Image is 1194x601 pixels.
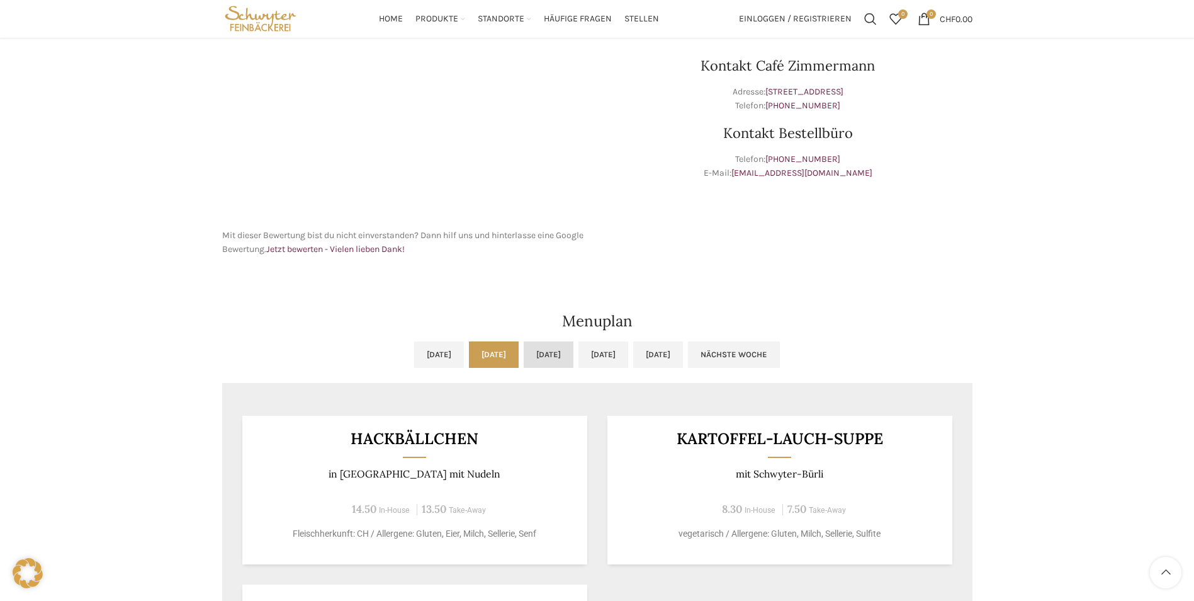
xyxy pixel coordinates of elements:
[257,527,572,541] p: Fleischherkunft: CH / Allergene: Gluten, Eier, Milch, Sellerie, Senf
[222,27,591,216] iframe: schwyter rorschacherstrasse
[257,468,572,480] p: in [GEOGRAPHIC_DATA] mit Nudeln
[1150,557,1181,588] a: Scroll to top button
[222,229,591,257] p: Mit dieser Bewertung bist du nicht einverstanden? Dann hilf uns und hinterlasse eine Google Bewer...
[478,6,531,31] a: Standorte
[739,14,852,23] span: Einloggen / Registrieren
[414,341,464,368] a: [DATE]
[266,244,405,255] a: Jetzt bewerten - Vielen lieben Dank!
[604,126,972,140] h3: Kontakt Bestellbüro
[745,506,775,515] span: In-House
[578,341,628,368] a: [DATE]
[809,506,846,515] span: Take-Away
[449,506,486,515] span: Take-Away
[765,86,843,97] a: [STREET_ADDRESS]
[422,502,446,516] span: 13.50
[765,100,840,111] a: [PHONE_NUMBER]
[222,13,300,23] a: Site logo
[622,527,937,541] p: vegetarisch / Allergene: Gluten, Milch, Sellerie, Sulfite
[624,6,659,31] a: Stellen
[898,9,908,19] span: 0
[379,6,403,31] a: Home
[688,341,780,368] a: Nächste Woche
[544,13,612,25] span: Häufige Fragen
[604,152,972,181] p: Telefon: E-Mail:
[926,9,936,19] span: 0
[469,341,519,368] a: [DATE]
[787,502,806,516] span: 7.50
[524,341,573,368] a: [DATE]
[604,85,972,113] p: Adresse: Telefon:
[544,6,612,31] a: Häufige Fragen
[765,154,840,164] a: [PHONE_NUMBER]
[911,6,979,31] a: 0 CHF0.00
[731,168,872,178] a: [EMAIL_ADDRESS][DOMAIN_NAME]
[733,6,858,31] a: Einloggen / Registrieren
[415,6,465,31] a: Produkte
[883,6,908,31] div: Meine Wunschliste
[622,468,937,480] p: mit Schwyter-Bürli
[883,6,908,31] a: 0
[858,6,883,31] a: Suchen
[305,6,732,31] div: Main navigation
[478,13,524,25] span: Standorte
[379,13,403,25] span: Home
[604,59,972,72] h3: Kontakt Café Zimmermann
[622,431,937,447] h3: Kartoffel-Lauch-Suppe
[624,13,659,25] span: Stellen
[940,13,972,24] bdi: 0.00
[257,431,572,447] h3: HACKBÄLLCHEN
[633,341,683,368] a: [DATE]
[222,314,972,329] h2: Menuplan
[940,13,955,24] span: CHF
[352,502,376,516] span: 14.50
[379,506,410,515] span: In-House
[415,13,458,25] span: Produkte
[722,502,742,516] span: 8.30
